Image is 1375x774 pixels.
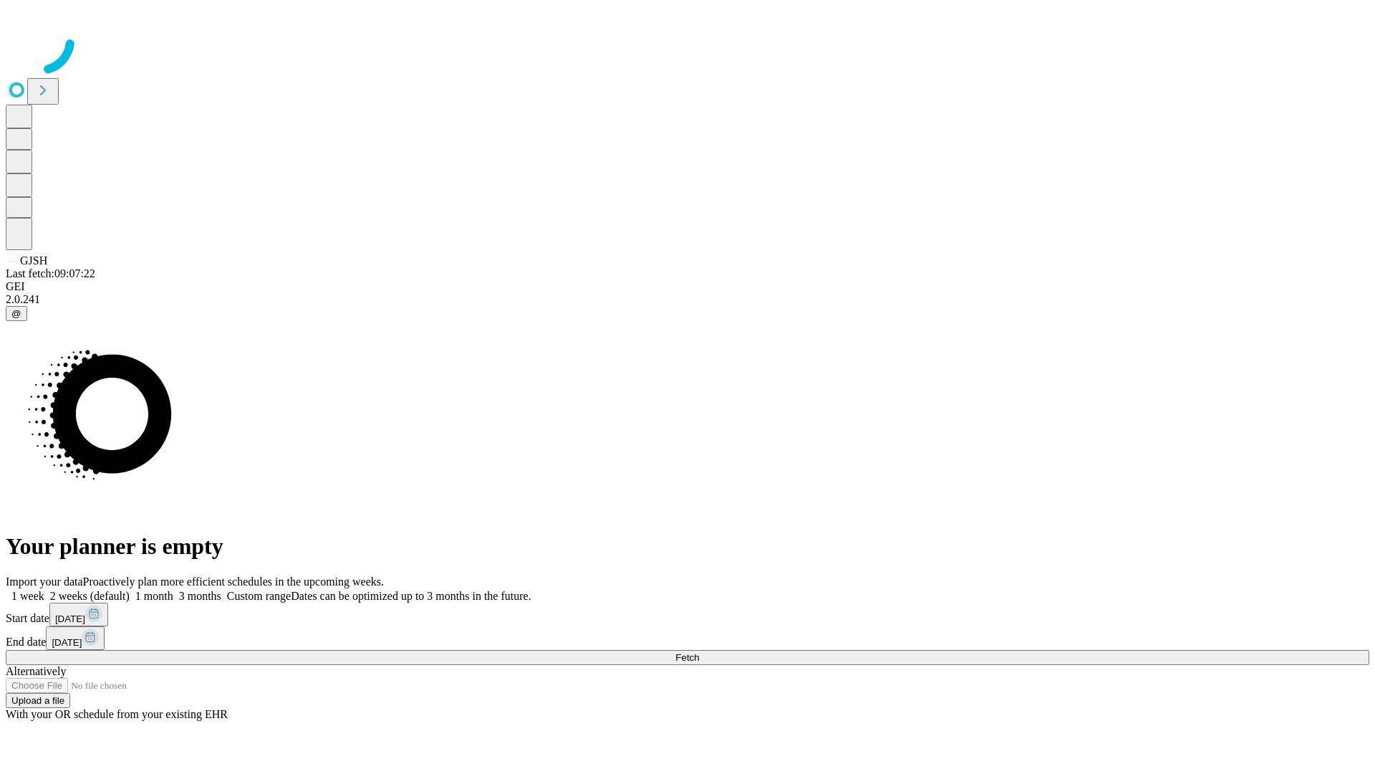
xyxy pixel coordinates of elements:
[135,590,173,602] span: 1 month
[6,693,70,708] button: Upload a file
[52,637,82,648] span: [DATE]
[179,590,221,602] span: 3 months
[6,533,1369,560] h1: Your planner is empty
[83,575,384,588] span: Proactively plan more efficient schedules in the upcoming weeks.
[49,603,108,626] button: [DATE]
[6,626,1369,650] div: End date
[46,626,105,650] button: [DATE]
[6,306,27,321] button: @
[6,267,95,279] span: Last fetch: 09:07:22
[6,665,66,677] span: Alternatively
[11,308,21,319] span: @
[6,280,1369,293] div: GEI
[6,603,1369,626] div: Start date
[55,613,85,624] span: [DATE]
[6,650,1369,665] button: Fetch
[6,575,83,588] span: Import your data
[6,708,228,720] span: With your OR schedule from your existing EHR
[50,590,130,602] span: 2 weeks (default)
[6,293,1369,306] div: 2.0.241
[227,590,291,602] span: Custom range
[11,590,44,602] span: 1 week
[20,254,47,267] span: GJSH
[675,652,699,663] span: Fetch
[291,590,531,602] span: Dates can be optimized up to 3 months in the future.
